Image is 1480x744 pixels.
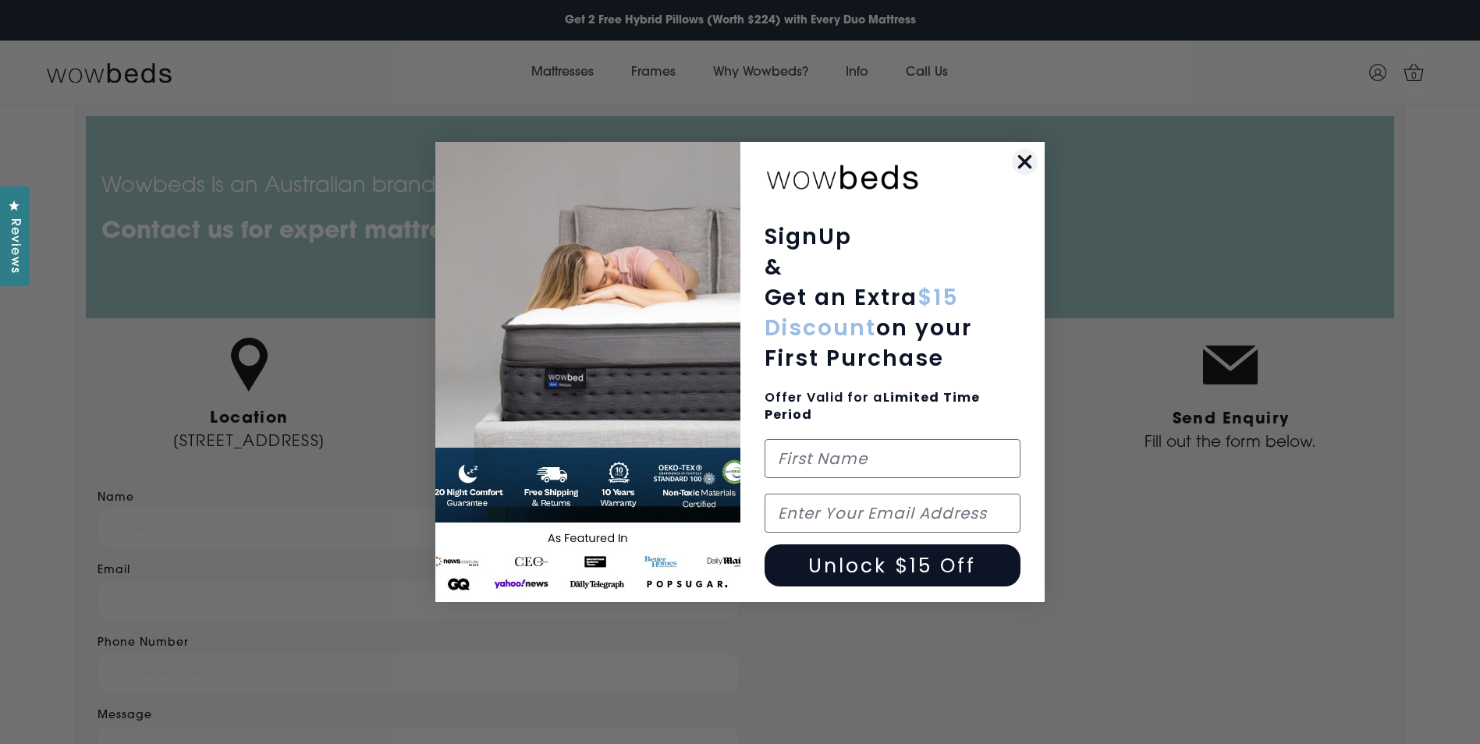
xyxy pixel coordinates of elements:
span: Limited Time Period [765,388,981,423]
button: Unlock $15 Off [765,544,1021,586]
span: SignUp [765,221,853,252]
button: Close dialog [1011,148,1038,175]
input: First Name [765,439,1021,478]
img: wowbeds-logo-2 [765,154,921,198]
span: & [765,252,783,282]
input: Enter Your Email Address [765,494,1021,533]
span: $15 Discount [765,282,959,343]
span: Reviews [4,218,24,274]
span: Offer Valid for a [765,388,981,423]
span: Get an Extra on your First Purchase [765,282,972,374]
img: 654b37c0-041b-4dc1-9035-2cedd1fa2a67.jpeg [435,142,740,602]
